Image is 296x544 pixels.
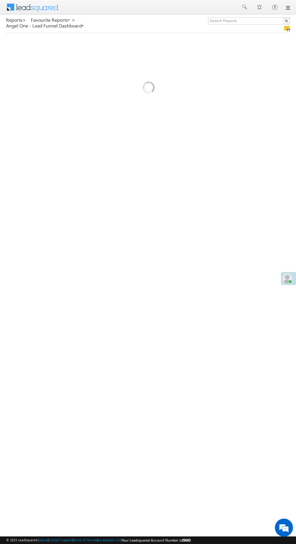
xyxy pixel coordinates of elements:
span: > [22,16,26,23]
span: 39660 [182,538,191,542]
span: Your Leadsquared Account Number is [122,538,191,542]
a: Reports> [6,17,26,23]
input: Search Reports [208,17,290,25]
a: Acceptable Use [98,538,121,542]
a: Terms of Service [73,538,97,542]
a: About [39,538,48,542]
span: > [72,16,75,23]
a: Contact Support [49,538,72,542]
a: Angel One - Lead Funnel Dashboard [6,23,84,28]
img: Loading... [117,57,179,120]
span: © 2025 LeadSquared | | | | | [6,537,191,543]
a: Favourite Reports > [31,17,75,23]
img: Manage all your saved reports! [284,25,290,31]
